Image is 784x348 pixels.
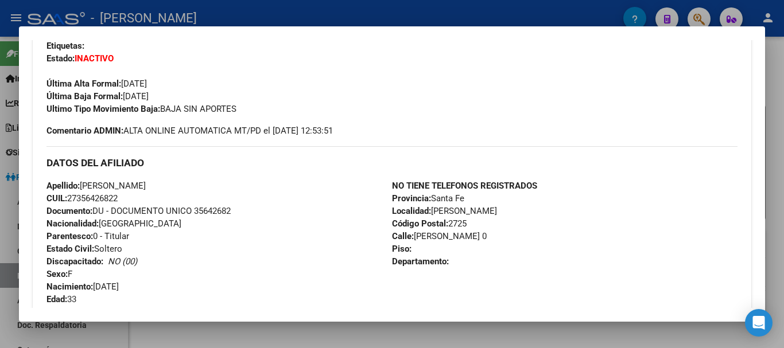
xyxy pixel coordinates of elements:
span: BAJA SIN APORTES [46,104,236,114]
span: [DATE] [46,91,149,101]
strong: Departamento: [392,256,449,267]
strong: Nacionalidad: [46,218,99,229]
strong: CUIL: [46,193,67,204]
strong: Nro Afiliado: [46,307,95,317]
span: [DATE] [46,79,147,89]
strong: Documento: [46,206,92,216]
strong: Código Postal: [392,218,448,229]
strong: Estado: [46,53,75,64]
strong: NO TIENE TELEFONOS REGISTRADOS [392,181,537,191]
span: 27-35642682-2 [46,307,150,317]
span: [PERSON_NAME] [46,181,146,191]
i: NO (00) [108,256,137,267]
strong: Calle: [392,231,414,241]
span: Soltero [46,244,122,254]
strong: Piso: [392,244,412,254]
span: 0 - Titular [46,231,129,241]
span: F [46,269,72,279]
strong: Provincia: [392,193,431,204]
strong: Última Baja Formal: [46,91,123,101]
strong: Apellido: [46,181,80,191]
strong: Ultimo Tipo Movimiento Baja: [46,104,160,114]
span: [GEOGRAPHIC_DATA] [46,218,181,229]
strong: Última Alta Formal: [46,79,121,89]
h3: DATOS DEL AFILIADO [46,157,738,169]
strong: Localidad: [392,206,431,216]
strong: Etiquetas: [46,41,84,51]
strong: INACTIVO [75,53,114,64]
div: Open Intercom Messenger [745,309,773,337]
strong: Estado Civil: [46,244,94,254]
span: Santa Fe [392,193,464,204]
span: 33 [46,294,76,304]
strong: Nacimiento: [46,281,93,292]
span: [PERSON_NAME] [392,206,497,216]
span: [DATE] [46,281,119,292]
span: DU - DOCUMENTO UNICO 35642682 [46,206,231,216]
span: ALTA ONLINE AUTOMATICA MT/PD el [DATE] 12:53:51 [46,124,333,137]
strong: Parentesco: [46,231,93,241]
span: [PERSON_NAME] 0 [392,231,487,241]
strong: Edad: [46,294,67,304]
strong: Discapacitado: [46,256,103,267]
span: 27356426822 [46,193,118,204]
strong: Sexo: [46,269,68,279]
span: 2725 [392,218,467,229]
strong: Comentario ADMIN: [46,126,123,136]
